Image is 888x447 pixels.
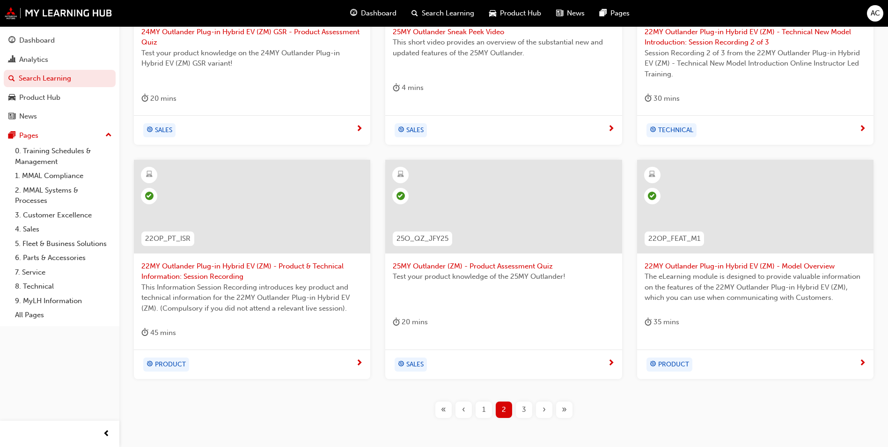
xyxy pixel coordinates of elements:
a: 3. Customer Excellence [11,208,116,223]
span: 22MY Outlander Plug-in Hybrid EV (ZM) - Technical New Model Introduction: Session Recording 2 of 3 [645,27,866,48]
span: next-icon [608,125,615,134]
button: AC [867,5,883,22]
a: pages-iconPages [592,4,637,23]
span: Session Recording 2 of 3 from the 22MY Outlander Plug-in Hybrid EV (ZM) - Technical New Model Int... [645,48,866,80]
span: learningResourceType_ELEARNING-icon [649,169,655,181]
a: Analytics [4,51,116,68]
span: next-icon [859,359,866,368]
span: 24MY Outlander Plug-in Hybrid EV (ZM) GSR - Product Assessment Quiz [141,27,363,48]
a: 5. Fleet & Business Solutions [11,237,116,251]
button: Page 1 [474,402,494,418]
span: learningRecordVerb_PASS-icon [648,192,656,200]
span: Product Hub [500,8,541,19]
span: car-icon [8,94,15,102]
div: 4 mins [393,82,424,94]
span: next-icon [608,359,615,368]
a: 4. Sales [11,222,116,237]
img: mmal [5,7,112,19]
div: Product Hub [19,92,60,103]
span: Test your product knowledge of the 25MY Outlander! [393,271,614,282]
span: duration-icon [393,316,400,328]
a: search-iconSearch Learning [404,4,482,23]
span: guage-icon [350,7,357,19]
div: 30 mins [645,93,680,104]
span: PRODUCT [155,359,186,370]
span: 22OP_PT_ISR [145,233,191,244]
button: DashboardAnalyticsSearch LearningProduct HubNews [4,30,116,127]
span: TECHNICAL [658,125,693,136]
span: SALES [155,125,172,136]
span: PRODUCT [658,359,689,370]
button: Page 2 [494,402,514,418]
span: learningResourceType_ELEARNING-icon [146,169,153,181]
div: 20 mins [393,316,428,328]
a: 6. Parts & Accessories [11,251,116,265]
button: Last page [554,402,574,418]
span: target-icon [398,124,404,136]
button: Previous page [454,402,474,418]
div: 20 mins [141,93,176,104]
div: Dashboard [19,35,55,46]
span: duration-icon [141,327,148,339]
a: 9. MyLH Information [11,294,116,308]
button: First page [433,402,454,418]
div: News [19,111,37,122]
span: prev-icon [103,428,110,440]
a: All Pages [11,308,116,322]
a: news-iconNews [549,4,592,23]
span: Test your product knowledge on the 24MY Outlander Plug-in Hybrid EV (ZM) GSR variant! [141,48,363,69]
span: next-icon [356,125,363,134]
span: 25MY Outlander (ZM) - Product Assessment Quiz [393,261,614,272]
span: target-icon [650,358,656,371]
span: next-icon [356,359,363,368]
span: duration-icon [141,93,148,104]
span: › [543,404,546,415]
span: learningRecordVerb_PASS-icon [396,192,405,200]
a: Product Hub [4,89,116,106]
a: 7. Service [11,265,116,280]
span: search-icon [411,7,418,19]
span: This short video provides an overview of the substantial new and updated features of the 25MY Out... [393,37,614,58]
span: 22MY Outlander Plug-in Hybrid EV (ZM) - Product & Technical Information: Session Recording [141,261,363,282]
a: News [4,108,116,125]
span: 25O_QZ_JFY25 [396,233,448,244]
span: News [567,8,585,19]
span: next-icon [859,125,866,134]
span: Pages [610,8,630,19]
span: learningRecordVerb_COMPLETE-icon [145,192,154,200]
span: chart-icon [8,56,15,64]
button: Next page [534,402,554,418]
a: Search Learning [4,70,116,87]
span: duration-icon [645,93,652,104]
button: Pages [4,127,116,144]
span: search-icon [8,74,15,83]
span: duration-icon [645,316,652,328]
span: car-icon [489,7,496,19]
div: 35 mins [645,316,679,328]
a: 8. Technical [11,279,116,294]
span: SALES [406,359,424,370]
span: 2 [502,404,506,415]
span: pages-icon [8,132,15,140]
span: 3 [522,404,526,415]
a: 22OP_FEAT_M122MY Outlander Plug-in Hybrid EV (ZM) - Model OverviewThe eLearning module is designe... [637,160,873,379]
span: Search Learning [422,8,474,19]
span: target-icon [147,358,153,371]
span: ‹ [462,404,465,415]
a: car-iconProduct Hub [482,4,549,23]
span: 22MY Outlander Plug-in Hybrid EV (ZM) - Model Overview [645,261,866,272]
span: Dashboard [361,8,396,19]
a: Dashboard [4,32,116,49]
span: » [562,404,567,415]
a: 0. Training Schedules & Management [11,144,116,169]
span: pages-icon [600,7,607,19]
a: 2. MMAL Systems & Processes [11,183,116,208]
span: guage-icon [8,37,15,45]
a: 25O_QZ_JFY2525MY Outlander (ZM) - Product Assessment QuizTest your product knowledge of the 25MY ... [385,160,622,379]
span: learningResourceType_ELEARNING-icon [397,169,404,181]
span: SALES [406,125,424,136]
span: This Information Session Recording introduces key product and technical information for the 22MY ... [141,282,363,314]
span: 22OP_FEAT_M1 [648,233,700,244]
